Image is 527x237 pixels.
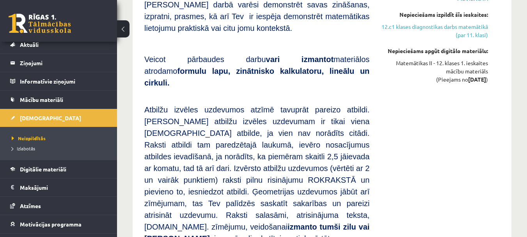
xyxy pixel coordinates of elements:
span: Aktuāli [20,41,39,48]
span: Motivācijas programma [20,221,82,228]
span: Neizpildītās [12,135,46,141]
legend: Informatīvie ziņojumi [20,72,107,90]
legend: Ziņojumi [20,54,107,72]
a: [DEMOGRAPHIC_DATA] [10,109,107,127]
a: 12.c1 klases diagnostikas darbs matemātikā (par 11. klasi) [381,23,488,39]
span: Atzīmes [20,202,41,209]
div: Nepieciešams apgūt digitālo materiālu: [381,47,488,55]
a: Rīgas 1. Tālmācības vidusskola [9,14,71,33]
div: Nepieciešams izpildīt šīs ieskaites: [381,11,488,19]
a: Aktuāli [10,36,107,53]
span: Izlabotās [12,145,35,151]
div: Matemātikas II - 12. klases 1. ieskaites mācību materiāls (Pieejams no ) [381,59,488,84]
a: Mācību materiāli [10,91,107,109]
strong: [DATE] [468,76,486,83]
a: Motivācijas programma [10,215,107,233]
b: formulu lapu, zinātnisko kalkulatoru, lineālu un cirkuli. [144,67,369,87]
span: Mācību materiāli [20,96,63,103]
a: Ziņojumi [10,54,107,72]
a: Maksājumi [10,178,107,196]
legend: Maksājumi [20,178,107,196]
a: Izlabotās [12,145,109,152]
b: izmanto [287,223,317,231]
span: [DEMOGRAPHIC_DATA] [20,114,81,121]
a: Digitālie materiāli [10,160,107,178]
a: Informatīvie ziņojumi [10,72,107,90]
a: Neizpildītās [12,135,109,142]
a: Atzīmes [10,197,107,215]
span: [PERSON_NAME] darbā varēsi demonstrēt savas zināšanas, izpratni, prasmes, kā arī Tev ir iespēja d... [144,0,369,32]
span: Veicot pārbaudes darbu materiālos atrodamo [144,55,369,87]
b: vari izmantot [266,55,334,64]
span: Digitālie materiāli [20,166,66,173]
